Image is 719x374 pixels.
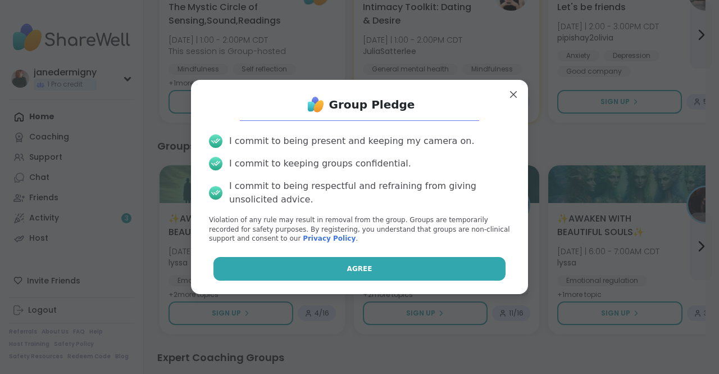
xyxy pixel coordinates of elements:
[329,97,415,112] h1: Group Pledge
[229,179,510,206] div: I commit to being respectful and refraining from giving unsolicited advice.
[213,257,506,281] button: Agree
[347,264,372,274] span: Agree
[304,93,327,116] img: ShareWell Logo
[700,4,715,19] div: Close Step
[229,157,411,170] div: I commit to keeping groups confidential.
[303,235,356,242] a: Privacy Policy
[209,215,510,244] p: Violation of any rule may result in removal from the group. Groups are temporarily recorded for s...
[229,134,474,148] div: I commit to being present and keeping my camera on.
